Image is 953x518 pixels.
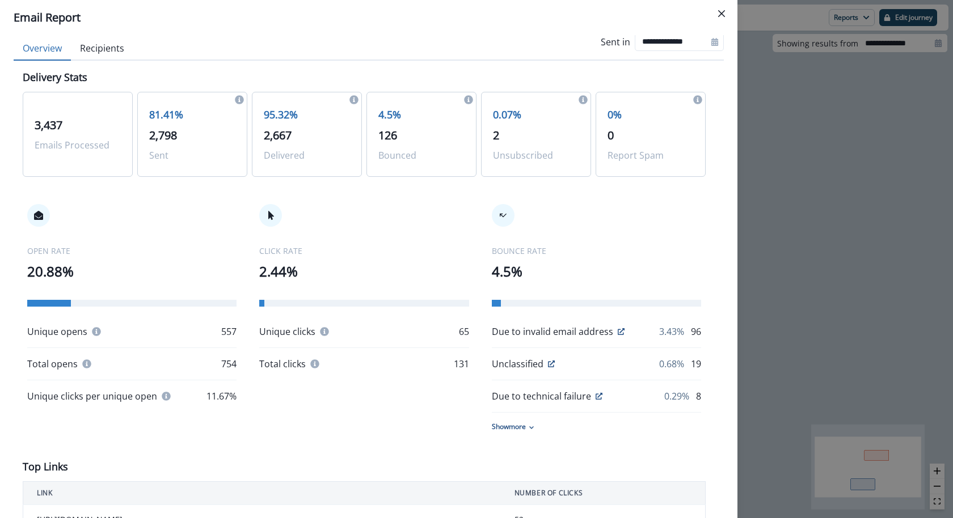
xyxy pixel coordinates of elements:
p: Unique clicks [259,325,315,338]
p: 557 [221,325,237,338]
span: 2 [493,128,499,143]
div: Email Report [14,9,724,26]
p: 0.68% [659,357,684,371]
p: 81.41% [149,107,235,122]
p: Delivery Stats [23,70,87,85]
p: 0.29% [664,389,689,403]
p: Unsubscribed [493,148,579,162]
p: Report Spam [608,148,694,162]
p: Unique opens [27,325,87,338]
p: 0.07% [493,107,579,122]
th: LINK [23,482,501,505]
p: Total opens [27,357,78,371]
p: Sent [149,148,235,162]
span: 0 [608,128,614,143]
p: Total clicks [259,357,306,371]
p: 754 [221,357,237,371]
p: 3.43% [659,325,684,338]
p: Due to technical failure [492,389,591,403]
p: 0% [608,107,694,122]
p: 4.5% [378,107,465,122]
th: NUMBER OF CLICKS [501,482,706,505]
p: CLICK RATE [259,245,469,257]
p: 19 [691,357,701,371]
span: 2,667 [264,128,292,143]
p: 131 [454,357,469,371]
p: 4.5% [492,261,701,282]
button: Overview [14,37,71,61]
button: Recipients [71,37,133,61]
p: Delivered [264,148,350,162]
span: 2,798 [149,128,177,143]
p: Emails Processed [35,138,121,152]
p: 11.67% [206,389,237,403]
p: BOUNCE RATE [492,245,701,257]
button: Close [712,5,731,23]
p: Show more [492,422,526,432]
p: 95.32% [264,107,350,122]
p: 65 [459,325,469,338]
p: Unclassified [492,357,543,371]
p: 8 [696,389,701,403]
p: 96 [691,325,701,338]
p: Top Links [23,459,68,474]
span: 126 [378,128,397,143]
p: Unique clicks per unique open [27,389,157,403]
p: Due to invalid email address [492,325,613,338]
p: 2.44% [259,261,469,282]
p: OPEN RATE [27,245,237,257]
p: Bounced [378,148,465,162]
p: 20.88% [27,261,237,282]
p: Sent in [601,35,630,49]
span: 3,437 [35,117,62,133]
